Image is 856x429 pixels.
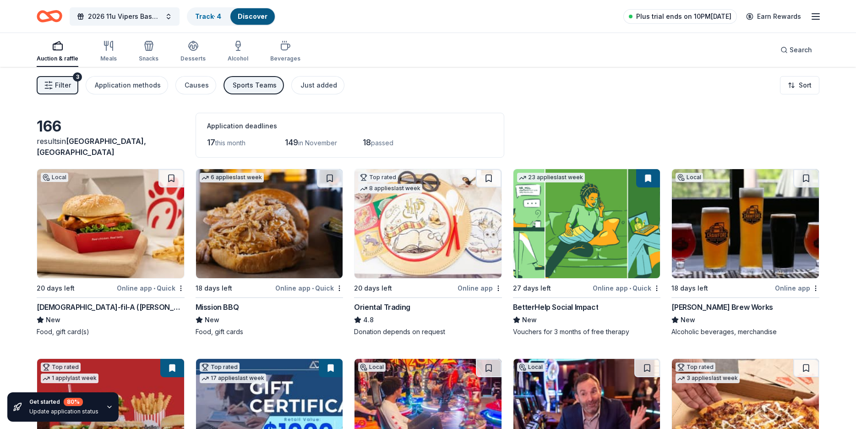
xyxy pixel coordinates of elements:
[200,173,264,182] div: 6 applies last week
[671,327,819,336] div: Alcoholic beverages, merchandise
[517,363,545,372] div: Local
[64,398,83,406] div: 80 %
[207,121,493,132] div: Application deadlines
[196,169,343,336] a: Image for Mission BBQ6 applieslast week18 days leftOnline app•QuickMission BBQNewFood, gift cards
[775,282,819,294] div: Online app
[195,12,221,20] a: Track· 4
[354,327,502,336] div: Donation depends on request
[671,283,708,294] div: 18 days left
[676,363,715,372] div: Top rated
[522,314,537,325] span: New
[363,314,374,325] span: 4.8
[205,314,219,325] span: New
[139,55,158,62] div: Snacks
[358,184,422,193] div: 8 applies last week
[117,282,185,294] div: Online app Quick
[458,282,502,294] div: Online app
[291,76,344,94] button: Just added
[37,55,78,62] div: Auction & raffle
[196,327,343,336] div: Food, gift cards
[671,302,773,313] div: [PERSON_NAME] Brew Works
[37,136,185,158] div: results
[55,80,71,91] span: Filter
[513,283,551,294] div: 27 days left
[799,80,812,91] span: Sort
[215,139,245,147] span: this month
[741,8,807,25] a: Earn Rewards
[270,37,300,67] button: Beverages
[773,41,819,59] button: Search
[780,76,819,94] button: Sort
[636,11,731,22] span: Plus trial ends on 10PM[DATE]
[37,169,185,336] a: Image for Chick-fil-A (Davenport)Local20 days leftOnline app•Quick[DEMOGRAPHIC_DATA]-fil-A ([PERS...
[224,76,284,94] button: Sports Teams
[100,37,117,67] button: Meals
[88,11,161,22] span: 2026 11u Vipers Baseball Team Fundraiser
[41,374,98,383] div: 1 apply last week
[196,302,239,313] div: Mission BBQ
[180,37,206,67] button: Desserts
[233,80,277,91] div: Sports Teams
[790,44,812,55] span: Search
[180,55,206,62] div: Desserts
[37,327,185,336] div: Food, gift card(s)
[354,169,502,278] img: Image for Oriental Trading
[312,285,314,292] span: •
[513,169,661,336] a: Image for BetterHelp Social Impact23 applieslast week27 days leftOnline app•QuickBetterHelp Socia...
[270,55,300,62] div: Beverages
[29,398,98,406] div: Get started
[358,363,386,372] div: Local
[37,5,62,27] a: Home
[228,55,248,62] div: Alcohol
[29,408,98,415] div: Update application status
[200,363,240,372] div: Top rated
[354,302,410,313] div: Oriental Trading
[513,169,660,278] img: Image for BetterHelp Social Impact
[298,139,337,147] span: in November
[517,173,585,182] div: 23 applies last week
[228,37,248,67] button: Alcohol
[41,173,68,182] div: Local
[41,363,81,372] div: Top rated
[37,283,75,294] div: 20 days left
[37,169,184,278] img: Image for Chick-fil-A (Davenport)
[207,137,215,147] span: 17
[139,37,158,67] button: Snacks
[358,173,398,182] div: Top rated
[513,302,598,313] div: BetterHelp Social Impact
[354,283,392,294] div: 20 days left
[46,314,60,325] span: New
[95,80,161,91] div: Application methods
[187,7,276,26] button: Track· 4Discover
[238,12,267,20] a: Discover
[671,169,819,336] a: Image for Crawford Brew WorksLocal18 days leftOnline app[PERSON_NAME] Brew WorksNewAlcoholic beve...
[672,169,819,278] img: Image for Crawford Brew Works
[37,137,146,157] span: in
[37,302,185,313] div: [DEMOGRAPHIC_DATA]-fil-A ([PERSON_NAME])
[196,169,343,278] img: Image for Mission BBQ
[37,137,146,157] span: [GEOGRAPHIC_DATA], [GEOGRAPHIC_DATA]
[86,76,168,94] button: Application methods
[285,137,298,147] span: 149
[300,80,337,91] div: Just added
[185,80,209,91] div: Causes
[623,9,737,24] a: Plus trial ends on 10PM[DATE]
[593,282,660,294] div: Online app Quick
[275,282,343,294] div: Online app Quick
[681,314,695,325] span: New
[676,374,740,383] div: 3 applies last week
[196,283,232,294] div: 18 days left
[37,117,185,136] div: 166
[100,55,117,62] div: Meals
[354,169,502,336] a: Image for Oriental TradingTop rated8 applieslast week20 days leftOnline appOriental Trading4.8Don...
[70,7,180,26] button: 2026 11u Vipers Baseball Team Fundraiser
[37,37,78,67] button: Auction & raffle
[175,76,216,94] button: Causes
[73,72,82,82] div: 3
[37,76,78,94] button: Filter3
[363,137,371,147] span: 18
[153,285,155,292] span: •
[676,173,703,182] div: Local
[200,374,266,383] div: 17 applies last week
[513,327,661,336] div: Vouchers for 3 months of free therapy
